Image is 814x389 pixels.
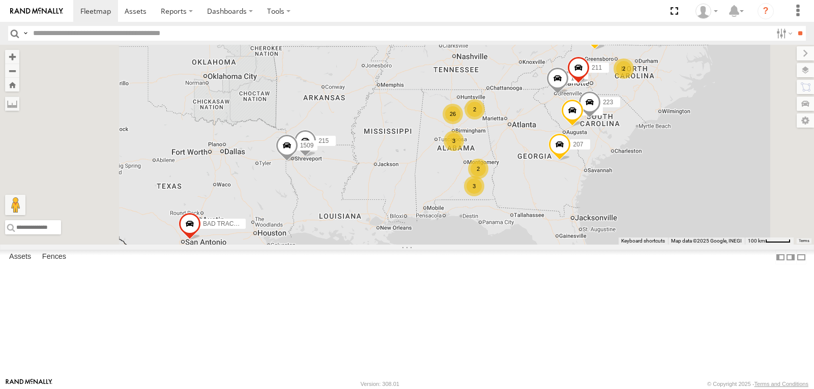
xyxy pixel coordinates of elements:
img: rand-logo.svg [10,8,63,15]
label: Hide Summary Table [796,250,806,264]
label: Search Query [21,26,30,41]
div: 2 [468,159,488,179]
button: Zoom in [5,50,19,64]
div: 2 [464,99,485,119]
span: Map data ©2025 Google, INEGI [671,238,742,244]
i: ? [758,3,774,19]
div: 26 [443,104,463,124]
div: © Copyright 2025 - [707,381,808,387]
span: 100 km [748,238,765,244]
a: Visit our Website [6,379,52,389]
a: Terms and Conditions [754,381,808,387]
div: Version: 308.01 [361,381,399,387]
label: Map Settings [797,113,814,128]
span: 1509 [300,142,314,149]
span: 215 [318,137,329,144]
label: Measure [5,97,19,111]
label: Dock Summary Table to the Right [786,250,796,264]
span: 207 [573,141,583,148]
label: Fences [37,250,71,264]
div: 3 [464,176,484,196]
button: Drag Pegman onto the map to open Street View [5,195,25,215]
label: Dock Summary Table to the Left [775,250,786,264]
div: EDWARD EDMONDSON [692,4,721,19]
button: Zoom out [5,64,19,78]
div: 3 [444,131,464,151]
span: BAD TRACKER [203,220,246,227]
span: 223 [603,99,613,106]
span: 211 [592,64,602,71]
label: Assets [4,250,36,264]
button: Zoom Home [5,78,19,92]
label: Search Filter Options [772,26,794,41]
a: Terms (opens in new tab) [799,239,809,243]
div: 2 [614,58,634,79]
button: Map Scale: 100 km per 46 pixels [745,237,794,245]
button: Keyboard shortcuts [621,237,665,245]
